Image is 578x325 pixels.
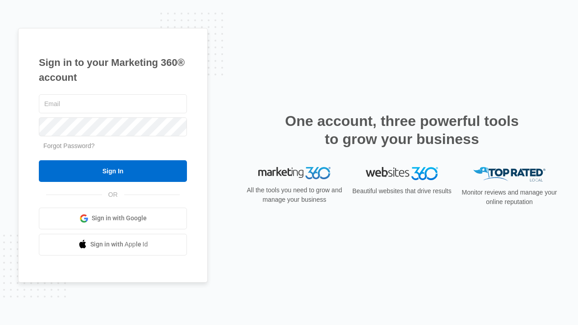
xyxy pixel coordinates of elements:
[366,167,438,180] img: Websites 360
[473,167,545,182] img: Top Rated Local
[90,240,148,249] span: Sign in with Apple Id
[351,186,452,196] p: Beautiful websites that drive results
[258,167,331,180] img: Marketing 360
[39,234,187,255] a: Sign in with Apple Id
[92,214,147,223] span: Sign in with Google
[43,142,95,149] a: Forgot Password?
[244,186,345,204] p: All the tools you need to grow and manage your business
[102,190,124,200] span: OR
[459,188,560,207] p: Monitor reviews and manage your online reputation
[39,208,187,229] a: Sign in with Google
[39,55,187,85] h1: Sign in to your Marketing 360® account
[282,112,522,148] h2: One account, three powerful tools to grow your business
[39,94,187,113] input: Email
[39,160,187,182] input: Sign In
